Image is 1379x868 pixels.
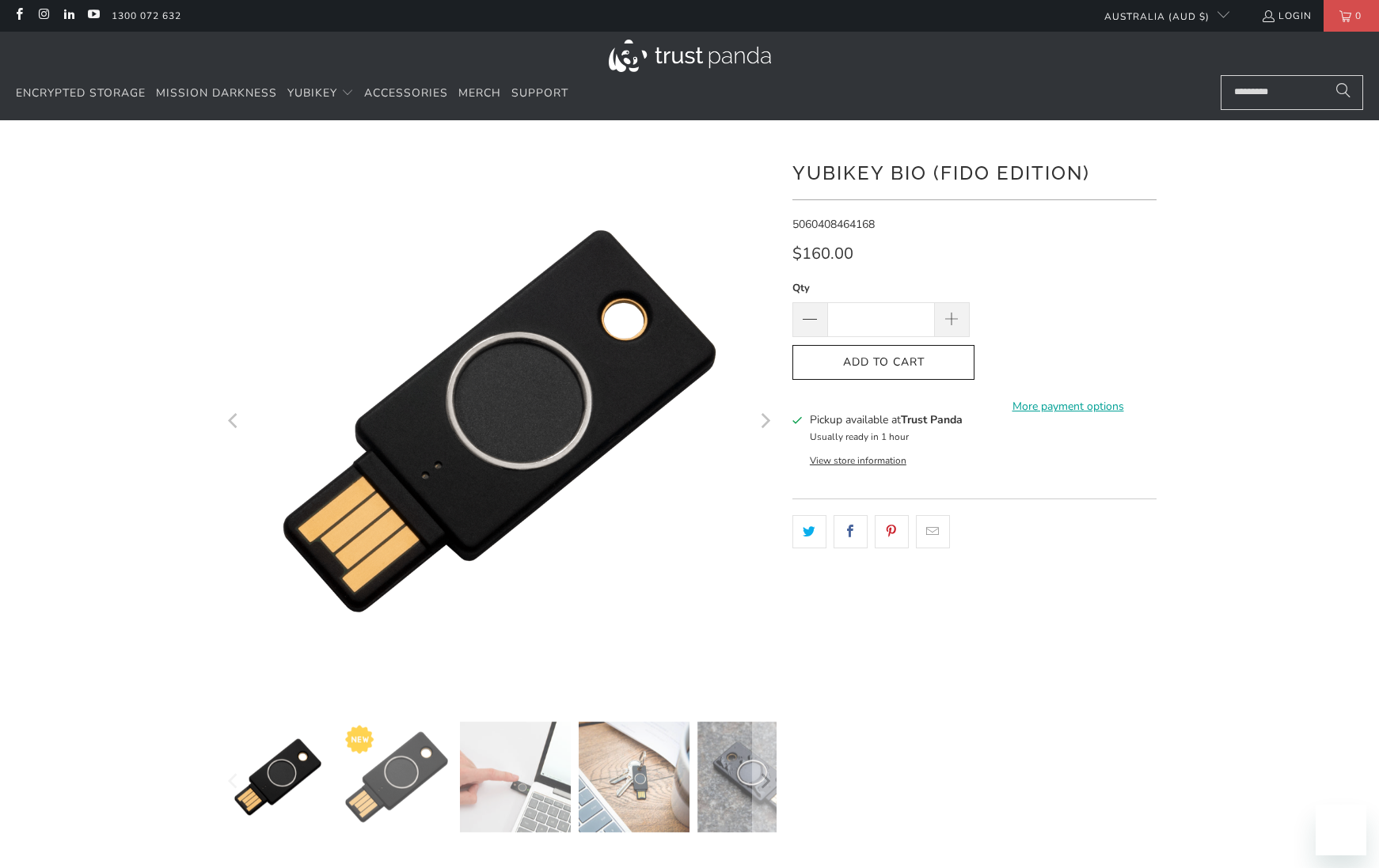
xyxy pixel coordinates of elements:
[792,515,826,548] a: Share this on Twitter
[979,398,1157,415] a: More payment options
[156,75,277,112] a: Mission Darkness
[62,9,75,22] a: Trust Panda Australia on LinkedIn
[36,9,50,22] a: Trust Panda Australia on Instagram
[458,75,501,112] a: Merch
[1221,75,1363,110] input: Search...
[16,85,146,100] span: Encrypted Storage
[752,144,777,698] button: Next
[875,515,909,548] a: Share this on Pinterest
[287,85,337,100] span: YubiKey
[916,515,950,548] a: Email this to a friend
[156,85,277,100] span: Mission Darkness
[792,279,970,297] label: Qty
[609,40,771,72] img: Trust Panda Australia
[364,85,448,100] span: Accessories
[579,722,689,832] img: YubiKey Bio (FIDO Edition) - Trust Panda
[511,85,568,100] span: Support
[112,7,181,25] a: 1300 072 632
[1324,75,1363,110] button: Search
[364,75,448,112] a: Accessories
[697,722,808,832] img: YubiKey Bio (FIDO Edition) - Trust Panda
[460,722,571,832] img: YubiKey Bio (FIDO Edition) - Trust Panda
[222,722,247,840] button: Previous
[834,515,868,548] a: Share this on Facebook
[810,411,963,428] h3: Pickup available at
[1316,805,1366,855] iframe: Button to launch messaging window
[16,75,568,112] nav: Translation missing: en.navigation.header.main_nav
[1261,7,1312,25] a: Login
[511,75,568,112] a: Support
[86,9,100,22] a: Trust Panda Australia on YouTube
[901,412,963,427] b: Trust Panda
[287,75,354,112] summary: YubiKey
[792,243,853,264] span: $160.00
[222,144,247,698] button: Previous
[792,345,974,381] button: Add to Cart
[222,722,333,832] img: YubiKey Bio (FIDO Edition) - Trust Panda
[341,722,452,832] img: YubiKey Bio (FIDO Edition) - Trust Panda
[222,144,777,698] a: YubiKey Bio (FIDO Edition) - Trust Panda
[12,9,25,22] a: Trust Panda Australia on Facebook
[810,454,906,467] button: View store information
[458,85,501,100] span: Merch
[809,356,958,370] span: Add to Cart
[810,430,909,443] small: Usually ready in 1 hour
[16,75,146,112] a: Encrypted Storage
[752,722,777,840] button: Next
[792,156,1157,188] h1: YubiKey Bio (FIDO Edition)
[792,217,875,232] span: 5060408464168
